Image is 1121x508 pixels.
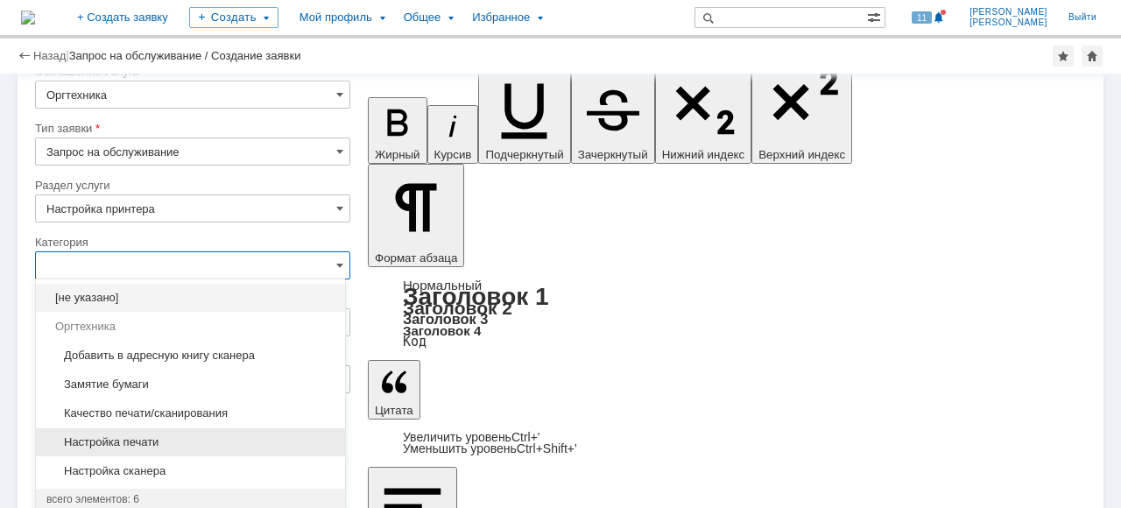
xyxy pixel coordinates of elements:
span: [PERSON_NAME] [969,18,1047,28]
span: Замятие бумаги [46,377,335,392]
span: Качество печати/сканирования [46,406,335,420]
a: Заголовок 1 [403,283,549,310]
span: Формат абзаца [375,251,457,265]
span: Настройка сканера [46,464,335,478]
div: Добавить в избранное [1053,46,1074,67]
span: Зачеркнутый [578,148,648,161]
div: Цитата [368,432,1086,455]
span: Оргтехника [46,320,335,334]
span: Ctrl+Shift+' [517,441,577,455]
span: [PERSON_NAME] [969,7,1047,18]
div: Соглашение/Услуга [35,66,347,77]
div: Сделать домашней страницей [1082,46,1103,67]
span: Подчеркнутый [485,148,563,161]
div: Запрос на обслуживание / Создание заявки [69,49,301,62]
button: Нижний индекс [655,60,752,164]
a: Increase [403,430,540,444]
span: Нижний индекс [662,148,745,161]
img: logo [21,11,35,25]
a: Перейти на домашнюю страницу [21,11,35,25]
div: Раздел услуги [35,180,347,191]
a: Заголовок 4 [403,323,481,338]
a: Decrease [403,441,577,455]
a: Заголовок 3 [403,311,488,327]
div: Тип заявки [35,123,347,134]
div: | [66,48,68,61]
a: Код [403,334,427,349]
span: Настройка печати [46,435,335,449]
button: Верхний индекс [751,56,852,164]
span: Ctrl+' [511,430,540,444]
span: Расширенный поиск [867,8,885,25]
button: Подчеркнутый [478,65,570,164]
button: Курсив [427,105,479,164]
a: Назад [33,49,66,62]
button: Зачеркнутый [571,73,655,164]
div: Формат абзаца [368,279,1086,348]
span: Жирный [375,148,420,161]
span: Верхний индекс [758,148,845,161]
div: всего элементов: 6 [46,492,335,506]
span: Цитата [375,404,413,417]
span: 11 [912,11,932,24]
span: Курсив [434,148,472,161]
span: [не указано] [46,291,335,305]
div: Категория [35,236,347,248]
a: Заголовок 2 [403,298,512,318]
button: Жирный [368,97,427,164]
button: Формат абзаца [368,164,464,267]
div: Создать [189,7,278,28]
button: Цитата [368,360,420,420]
a: Нормальный [403,278,482,293]
span: Добавить в адресную книгу сканера [46,349,335,363]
